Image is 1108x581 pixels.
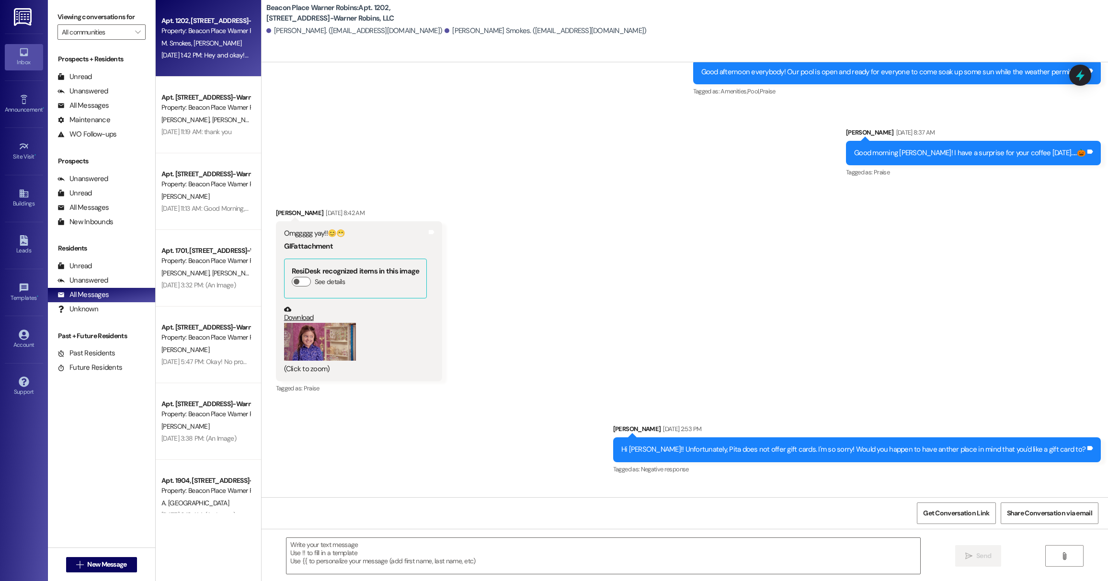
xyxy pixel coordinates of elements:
[161,103,250,113] div: Property: Beacon Place Warner Robins
[5,374,43,399] a: Support
[66,557,137,572] button: New Message
[161,281,236,289] div: [DATE] 3:32 PM: (An Image)
[976,551,991,561] span: Send
[14,8,34,26] img: ResiDesk Logo
[161,332,250,342] div: Property: Beacon Place Warner Robins
[5,280,43,306] a: Templates •
[161,357,259,366] div: [DATE] 5:47 PM: Okay! No problem!
[161,16,250,26] div: Apt. 1202, [STREET_ADDRESS]-Warner Robins, LLC
[1061,552,1068,560] i: 
[315,277,345,287] label: See details
[57,174,108,184] div: Unanswered
[34,152,36,159] span: •
[161,204,572,213] div: [DATE] 11:13 AM: Good Morning, could you please move the car that is parked on the side of the bu...
[161,476,250,486] div: Apt. 1904, [STREET_ADDRESS]-Warner Robins, LLC
[212,269,260,277] span: [PERSON_NAME]
[87,559,126,570] span: New Message
[161,409,250,419] div: Property: Beacon Place Warner Robins
[846,127,1101,141] div: [PERSON_NAME]
[48,243,155,253] div: Residents
[266,3,458,23] b: Beacon Place Warner Robins: Apt. 1202, [STREET_ADDRESS]-Warner Robins, LLC
[284,241,333,251] b: GIF attachment
[323,208,365,218] div: [DATE] 8:42 AM
[955,545,1002,567] button: Send
[48,331,155,341] div: Past + Future Residents
[760,87,776,95] span: Praise
[57,217,113,227] div: New Inbounds
[161,192,209,201] span: [PERSON_NAME]
[641,465,689,473] span: Negative response
[276,208,443,221] div: [PERSON_NAME]
[292,266,420,276] b: ResiDesk recognized items in this image
[161,345,209,354] span: [PERSON_NAME]
[161,322,250,332] div: Apt. [STREET_ADDRESS]-Warner Robins, LLC
[57,261,92,271] div: Unread
[1001,502,1098,524] button: Share Conversation via email
[5,327,43,353] a: Account
[161,127,231,136] div: [DATE] 11:19 AM: thank you
[284,323,356,361] button: Zoom image
[5,44,43,70] a: Inbox
[161,434,236,443] div: [DATE] 3:38 PM: (An Image)
[57,86,108,96] div: Unanswered
[846,165,1101,179] div: Tagged as:
[161,422,209,431] span: [PERSON_NAME]
[135,28,140,36] i: 
[161,51,425,59] div: [DATE] 1:42 PM: Hey and okay! I'm laying Jax down for a nap but will come by if he's up before 4
[923,508,989,518] span: Get Conversation Link
[57,72,92,82] div: Unread
[43,105,44,112] span: •
[161,92,250,103] div: Apt. [STREET_ADDRESS]-Warner Robins, LLC
[37,293,38,300] span: •
[57,101,109,111] div: All Messages
[62,24,130,40] input: All communities
[57,203,109,213] div: All Messages
[57,275,108,285] div: Unanswered
[57,10,146,24] label: Viewing conversations for
[161,169,250,179] div: Apt. [STREET_ADDRESS]-Warner Robins, LLC
[693,84,1101,98] div: Tagged as:
[57,115,110,125] div: Maintenance
[720,87,747,95] span: Amenities ,
[276,381,443,395] div: Tagged as:
[5,232,43,258] a: Leads
[48,54,155,64] div: Prospects + Residents
[284,364,427,374] div: (Click to zoom)
[57,188,92,198] div: Unread
[917,502,995,524] button: Get Conversation Link
[445,26,646,36] div: [PERSON_NAME] Smokes. ([EMAIL_ADDRESS][DOMAIN_NAME])
[854,148,1085,158] div: Good morning [PERSON_NAME]! I have a surprise for your coffee [DATE]…..🎃
[894,127,935,137] div: [DATE] 8:37 AM
[161,486,250,496] div: Property: Beacon Place Warner Robins
[161,26,250,36] div: Property: Beacon Place Warner Robins
[161,399,250,409] div: Apt. [STREET_ADDRESS]-Warner Robins, LLC
[57,304,98,314] div: Unknown
[613,424,1101,437] div: [PERSON_NAME]
[661,424,701,434] div: [DATE] 2:53 PM
[613,462,1101,476] div: Tagged as:
[161,256,250,266] div: Property: Beacon Place Warner Robins
[5,185,43,211] a: Buildings
[212,115,260,124] span: [PERSON_NAME]
[48,156,155,166] div: Prospects
[161,246,250,256] div: Apt. 1701, [STREET_ADDRESS]-Warner Robins, LLC
[621,444,1085,455] div: Hi [PERSON_NAME]!! Unfortunately, Pita does not offer gift cards. I'm so sorry! Would you happen ...
[161,269,212,277] span: [PERSON_NAME]
[57,348,115,358] div: Past Residents
[266,26,443,36] div: [PERSON_NAME]. ([EMAIL_ADDRESS][DOMAIN_NAME])
[701,67,1086,77] div: Good afternoon everybody! Our pool is open and ready for everyone to come soak up some sun while ...
[57,363,122,373] div: Future Residents
[161,115,212,124] span: [PERSON_NAME]
[284,228,427,239] div: Omggggg yay!!😊😁
[57,290,109,300] div: All Messages
[76,561,83,569] i: 
[747,87,760,95] span: Pool ,
[161,499,229,507] span: A. [GEOGRAPHIC_DATA]
[194,39,241,47] span: [PERSON_NAME]
[161,179,250,189] div: Property: Beacon Place Warner Robins
[161,511,235,519] div: [DATE] 8:19 AM: (An Image)
[161,39,194,47] span: M. Smokes
[1007,508,1092,518] span: Share Conversation via email
[874,168,890,176] span: Praise
[304,384,320,392] span: Praise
